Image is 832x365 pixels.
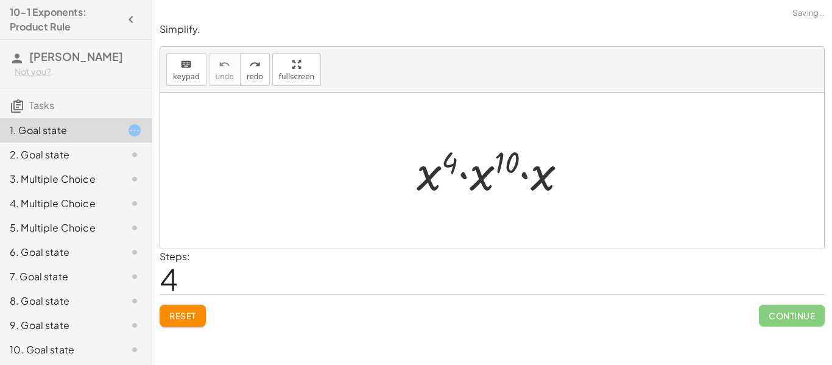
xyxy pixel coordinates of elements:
[127,245,142,260] i: Task not started.
[792,7,825,19] span: Saving…
[10,318,108,333] div: 9. Goal state
[10,221,108,235] div: 5. Multiple Choice
[279,73,314,81] span: fullscreen
[10,123,108,138] div: 1. Goal state
[127,147,142,162] i: Task not started.
[127,196,142,211] i: Task not started.
[216,73,234,81] span: undo
[10,196,108,211] div: 4. Multiple Choice
[127,269,142,284] i: Task not started.
[240,53,270,86] button: redoredo
[160,260,178,297] span: 4
[219,57,230,72] i: undo
[169,310,196,321] span: Reset
[10,147,108,162] div: 2. Goal state
[166,53,206,86] button: keyboardkeypad
[10,245,108,260] div: 6. Goal state
[173,73,200,81] span: keypad
[10,5,120,34] h4: 10-1 Exponents: Product Rule
[29,49,123,63] span: [PERSON_NAME]
[160,305,206,327] button: Reset
[272,53,321,86] button: fullscreen
[160,250,190,263] label: Steps:
[127,318,142,333] i: Task not started.
[127,123,142,138] i: Task started.
[209,53,241,86] button: undoundo
[29,99,54,112] span: Tasks
[127,221,142,235] i: Task not started.
[127,172,142,186] i: Task not started.
[15,66,142,78] div: Not you?
[10,294,108,308] div: 8. Goal state
[247,73,263,81] span: redo
[127,294,142,308] i: Task not started.
[10,172,108,186] div: 3. Multiple Choice
[160,23,825,37] p: Simplify.
[249,57,261,72] i: redo
[10,342,108,357] div: 10. Goal state
[10,269,108,284] div: 7. Goal state
[127,342,142,357] i: Task not started.
[180,57,192,72] i: keyboard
